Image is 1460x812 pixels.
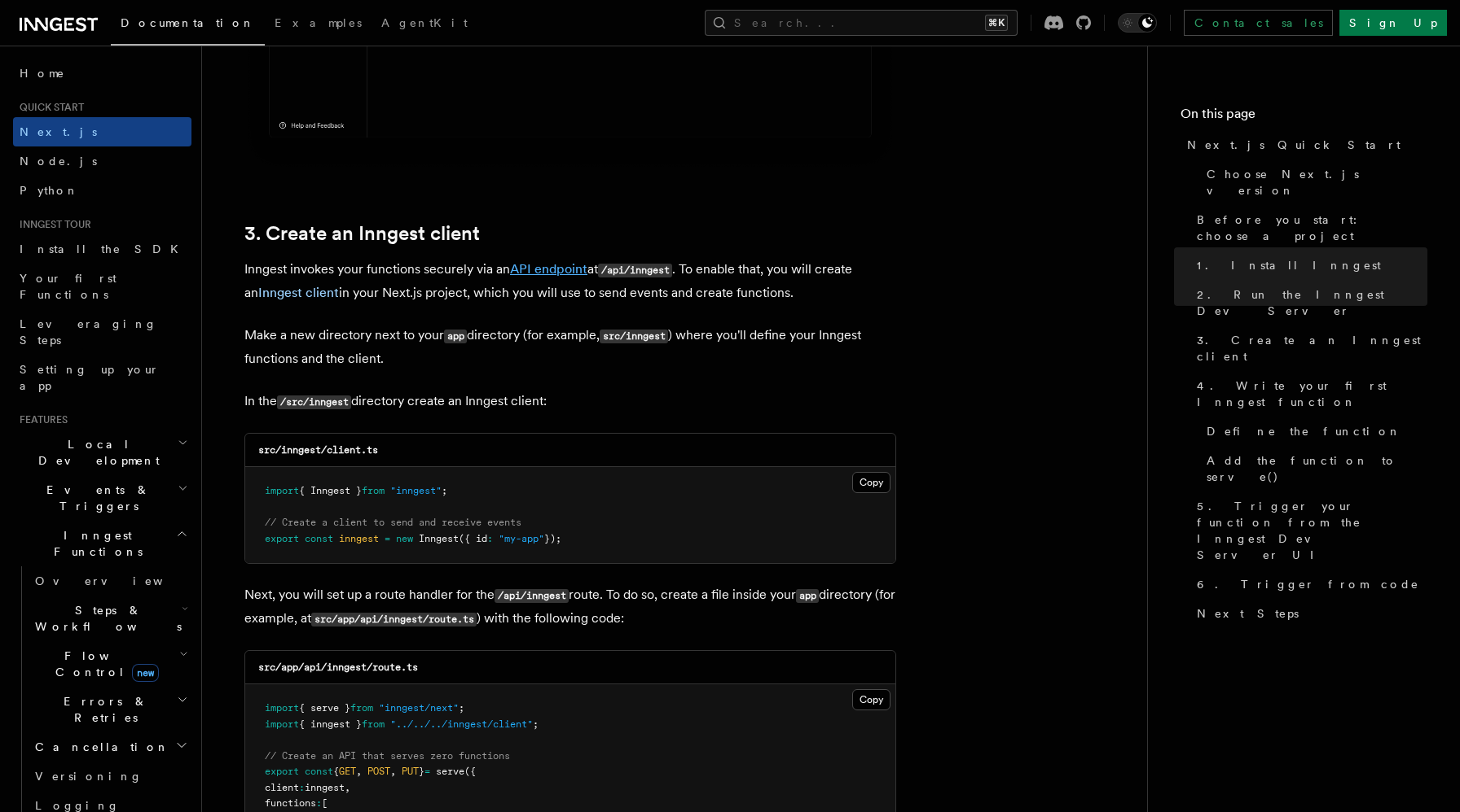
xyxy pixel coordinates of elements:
span: = [424,766,430,777]
span: const [305,533,333,544]
span: { [333,766,339,777]
a: Python [13,176,191,205]
a: Next Steps [1190,599,1427,628]
span: import [265,485,299,496]
p: In the directory create an Inngest client: [244,390,896,413]
a: Next.js [13,117,191,146]
span: 6. Trigger from code [1197,576,1419,592]
span: Define the function [1207,423,1401,439]
a: Node.js [13,146,191,176]
a: Inngest client [258,285,339,300]
span: "inngest/next" [379,702,459,714]
a: API endpoint [510,261,587,277]
button: Cancellation [29,732,191,762]
span: Local Development [13,436,178,469]
button: Steps & Workflows [29,596,191,641]
span: PUT [402,766,419,777]
span: Inngest tour [13,218,91,231]
span: [ [322,797,328,809]
a: 5. Trigger your function from the Inngest Dev Server UI [1190,491,1427,570]
a: Leveraging Steps [13,309,191,355]
span: ({ [464,766,476,777]
span: "inngest" [390,485,442,496]
span: Next Steps [1197,605,1299,622]
a: Before you start: choose a project [1190,205,1427,251]
p: Next, you will set up a route handler for the route. To do so, create a file inside your director... [244,583,896,631]
span: Setting up your app [20,363,160,392]
code: src/inngest/client.ts [258,444,378,456]
a: Versioning [29,762,191,791]
p: Make a new directory next to your directory (for example, ) where you'll define your Inngest func... [244,324,896,370]
span: { serve } [299,702,350,714]
a: Sign Up [1339,10,1447,36]
span: from [350,702,373,714]
span: POST [367,766,390,777]
span: inngest [305,782,345,793]
span: ; [459,702,464,714]
a: Next.js Quick Start [1181,130,1427,159]
span: 2. Run the Inngest Dev Server [1197,286,1427,319]
button: Local Development [13,430,191,475]
span: Logging [35,799,120,812]
span: Quick start [13,101,84,114]
span: : [299,782,305,793]
span: // Create an API that serves zero functions [265,750,510,762]
a: 1. Install Inngest [1190,251,1427,280]
span: new [396,533,413,544]
span: Your first Functions [20,272,117,301]
span: Choose Next.js version [1207,166,1427,199]
span: Python [20,184,79,197]
span: 3. Create an Inngest client [1197,332,1427,365]
span: client [265,782,299,793]
a: Your first Functions [13,264,191,309]
span: { Inngest } [299,485,362,496]
button: Toggle dark mode [1118,13,1157,33]
span: Before you start: choose a project [1197,212,1427,244]
span: Examples [275,16,362,29]
span: from [362,485,385,496]
span: 1. Install Inngest [1197,257,1381,273]
code: src/inngest [600,330,668,343]
a: Documentation [111,5,265,46]
span: = [385,533,390,544]
span: functions [265,797,316,809]
span: Documentation [121,16,255,29]
button: Events & Triggers [13,475,191,521]
span: Inngest [419,533,459,544]
button: Inngest Functions [13,521,191,566]
span: Add the function to serve() [1207,452,1427,485]
a: Install the SDK [13,234,191,264]
a: Add the function to serve() [1200,446,1427,491]
button: Copy [852,472,891,493]
p: Inngest invokes your functions securely via an at . To enable that, you will create an in your Ne... [244,258,896,304]
a: Contact sales [1184,10,1333,36]
span: , [390,766,396,777]
span: export [265,533,299,544]
a: Define the function [1200,417,1427,446]
span: Events & Triggers [13,482,178,514]
span: // Create a client to send and receive events [265,517,521,528]
span: Next.js [20,125,97,138]
span: ; [533,718,539,730]
span: : [316,797,322,809]
span: : [487,533,493,544]
a: AgentKit [372,5,477,44]
code: /api/inngest [598,264,672,277]
span: Install the SDK [20,242,188,255]
code: app [796,589,819,603]
code: /src/inngest [277,395,351,409]
span: inngest [339,533,379,544]
span: Cancellation [29,739,169,755]
span: Features [13,413,68,426]
code: src/app/api/inngest/route.ts [258,661,418,673]
a: 2. Run the Inngest Dev Server [1190,280,1427,325]
span: Steps & Workflows [29,602,182,635]
span: }); [544,533,561,544]
span: } [419,766,424,777]
span: 4. Write your first Inngest function [1197,378,1427,410]
span: Next.js Quick Start [1187,137,1401,153]
span: 5. Trigger your function from the Inngest Dev Server UI [1197,498,1427,563]
a: 3. Create an Inngest client [1190,325,1427,371]
kbd: ⌘K [985,15,1008,31]
span: { inngest } [299,718,362,730]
